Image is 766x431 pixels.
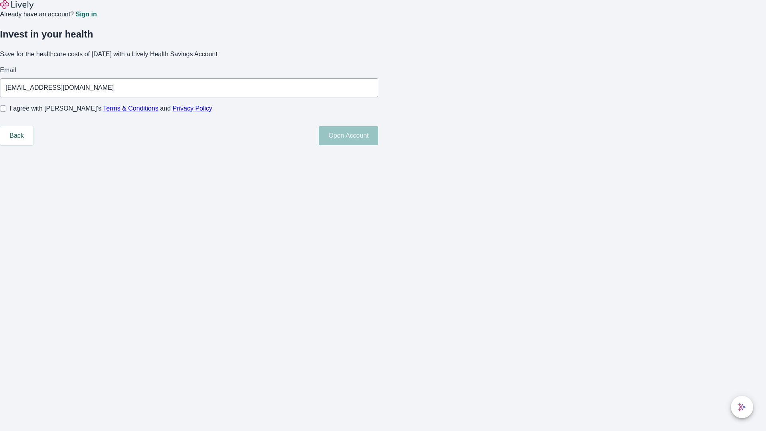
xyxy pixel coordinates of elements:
button: chat [731,396,753,418]
span: I agree with [PERSON_NAME]’s and [10,104,212,113]
a: Privacy Policy [173,105,213,112]
a: Sign in [75,11,97,18]
a: Terms & Conditions [103,105,158,112]
svg: Lively AI Assistant [738,403,746,411]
